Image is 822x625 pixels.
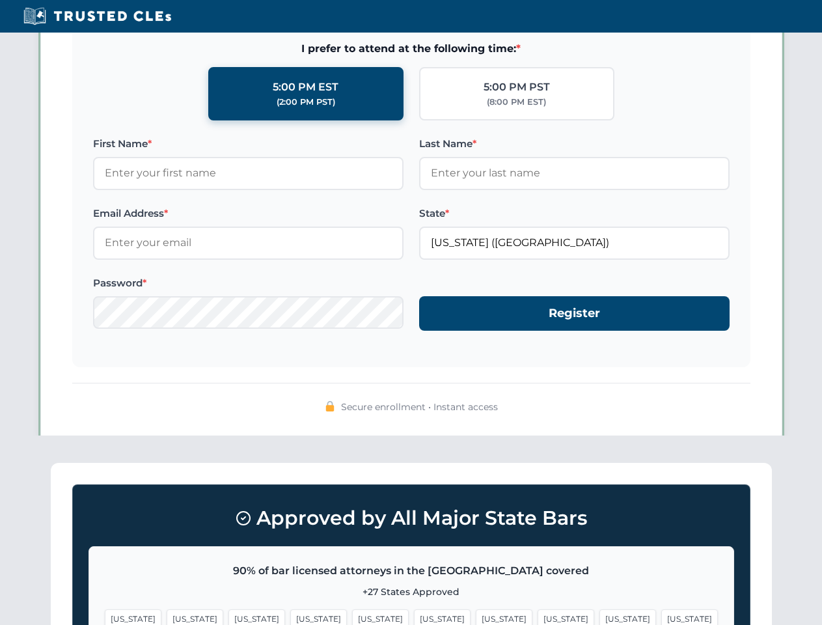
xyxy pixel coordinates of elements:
[89,501,734,536] h3: Approved by All Major State Bars
[20,7,175,26] img: Trusted CLEs
[487,96,546,109] div: (8:00 PM EST)
[105,562,718,579] p: 90% of bar licensed attorneys in the [GEOGRAPHIC_DATA] covered
[273,79,338,96] div: 5:00 PM EST
[419,227,730,259] input: Florida (FL)
[93,206,404,221] label: Email Address
[419,296,730,331] button: Register
[277,96,335,109] div: (2:00 PM PST)
[93,40,730,57] span: I prefer to attend at the following time:
[419,157,730,189] input: Enter your last name
[93,227,404,259] input: Enter your email
[419,136,730,152] label: Last Name
[93,275,404,291] label: Password
[484,79,550,96] div: 5:00 PM PST
[105,585,718,599] p: +27 States Approved
[419,206,730,221] label: State
[325,401,335,411] img: 🔒
[341,400,498,414] span: Secure enrollment • Instant access
[93,157,404,189] input: Enter your first name
[93,136,404,152] label: First Name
